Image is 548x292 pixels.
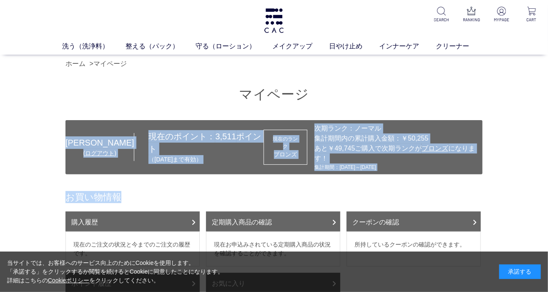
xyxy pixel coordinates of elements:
a: 守る（ローション） [196,41,272,51]
dd: 所持しているクーポンの確認ができます。 [347,232,481,267]
h2: お買い物情報 [65,191,483,203]
a: Cookieポリシー [48,277,90,284]
a: クリーナー [436,41,486,51]
a: 購入履歴 [65,211,200,232]
span: 3,511 [215,132,236,141]
div: 現在のポイント： ポイント [134,130,263,164]
div: ( ) [65,149,134,158]
div: 承諾する [499,264,541,279]
a: MYPAGE [492,7,511,23]
a: RANKING [462,7,481,23]
a: ホーム [65,60,85,67]
div: 集計期間内の累計購入金額：￥50,255 [314,133,478,143]
img: logo [263,8,285,33]
div: 次期ランク：ノーマル [314,123,478,133]
a: マイページ [93,60,127,67]
a: クーポンの確認 [347,211,481,232]
p: RANKING [462,17,481,23]
div: 集計期間：[DATE]～[DATE] [314,164,478,171]
div: あと￥49,745ご購入で次期ランクが になります！ [314,143,478,164]
dt: 現在のランク [271,135,300,150]
a: 洗う（洗浄料） [62,41,126,51]
p: CART [522,17,541,23]
dd: 現在お申込みされている定期購入商品の状況を確認することができます。 [206,232,340,267]
a: 整える（パック） [126,41,196,51]
a: メイクアップ [272,41,329,51]
span: ブロンズ [422,145,448,152]
a: SEARCH [432,7,451,23]
div: 当サイトでは、お客様へのサービス向上のためにCookieを使用します。 「承諾する」をクリックするか閲覧を続けるとCookieに同意したことになります。 詳細はこちらの をクリックしてください。 [7,259,224,285]
p: （[DATE]まで有効） [148,155,263,164]
a: インナーケア [379,41,436,51]
dd: 現在のご注文の状況と今までのご注文の履歴です。 [65,232,200,267]
div: [PERSON_NAME] [65,136,134,149]
a: 日やけ止め [329,41,379,51]
a: 定期購入商品の確認 [206,211,340,232]
a: ログアウト [85,150,114,156]
h1: マイページ [65,86,483,103]
p: SEARCH [432,17,451,23]
div: ブロンズ [271,150,300,159]
a: CART [522,7,541,23]
li: > [89,59,128,69]
p: MYPAGE [492,17,511,23]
